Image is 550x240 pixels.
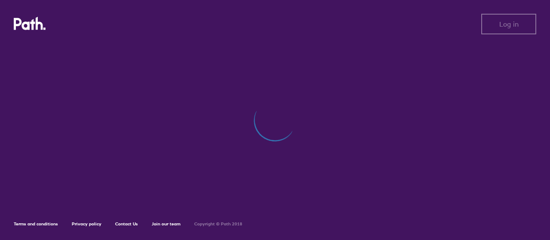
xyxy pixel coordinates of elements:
[194,222,242,227] h6: Copyright © Path 2018
[499,20,519,28] span: Log in
[72,221,101,227] a: Privacy policy
[115,221,138,227] a: Contact Us
[481,14,536,34] button: Log in
[14,221,58,227] a: Terms and conditions
[152,221,180,227] a: Join our team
